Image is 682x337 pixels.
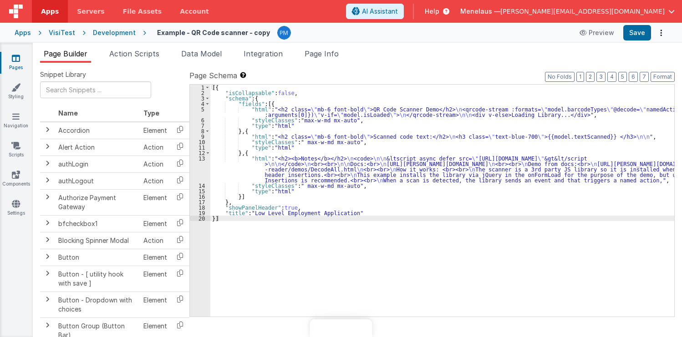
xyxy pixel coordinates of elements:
[55,156,140,172] td: authLogin
[55,249,140,266] td: Button
[123,7,162,16] span: File Assets
[190,117,210,123] div: 6
[618,72,627,82] button: 5
[58,109,78,117] span: Name
[278,26,290,39] img: a12ed5ba5769bda9d2665f51d2850528
[190,156,210,183] div: 13
[607,72,616,82] button: 4
[157,29,270,36] h4: Example - QR Code scanner - copy
[500,7,665,16] span: [PERSON_NAME][EMAIL_ADDRESS][DOMAIN_NAME]
[55,232,140,249] td: Blocking Spinner Modal
[576,72,584,82] button: 1
[190,210,210,216] div: 19
[460,7,500,16] span: Menelaus —
[190,194,210,199] div: 16
[190,134,210,139] div: 9
[40,81,151,98] input: Search Snippets ...
[140,122,171,139] td: Element
[140,249,171,266] td: Element
[55,189,140,215] td: Authorize Payment Gateway
[596,72,606,82] button: 3
[362,7,398,16] span: AI Assistant
[140,232,171,249] td: Action
[460,7,675,16] button: Menelaus — [PERSON_NAME][EMAIL_ADDRESS][DOMAIN_NAME]
[425,7,439,16] span: Help
[629,72,638,82] button: 6
[244,49,283,58] span: Integration
[15,28,31,37] div: Apps
[55,215,140,232] td: bfcheckbox1
[140,292,171,317] td: Element
[140,266,171,292] td: Element
[190,183,210,188] div: 14
[109,49,159,58] span: Action Scripts
[140,215,171,232] td: Element
[140,172,171,189] td: Action
[189,70,237,81] span: Page Schema
[190,101,210,106] div: 4
[190,90,210,96] div: 2
[49,28,75,37] div: VisiTest
[190,128,210,134] div: 8
[190,85,210,90] div: 1
[190,216,210,221] div: 20
[574,25,620,40] button: Preview
[143,109,159,117] span: Type
[190,96,210,101] div: 3
[190,106,210,117] div: 5
[190,123,210,128] div: 7
[55,139,140,156] td: Alert Action
[586,72,595,82] button: 2
[40,70,86,79] span: Snippet Library
[651,72,675,82] button: Format
[55,292,140,317] td: Button - Dropdown with choices
[190,145,210,150] div: 11
[77,7,104,16] span: Servers
[55,122,140,139] td: Accordion
[55,172,140,189] td: authLogout
[190,139,210,145] div: 10
[346,4,404,19] button: AI Assistant
[190,199,210,205] div: 17
[190,150,210,156] div: 12
[140,139,171,156] td: Action
[55,266,140,292] td: Button - [ utility hook with save ]
[181,49,222,58] span: Data Model
[305,49,339,58] span: Page Info
[640,72,649,82] button: 7
[190,188,210,194] div: 15
[623,25,651,40] button: Save
[190,205,210,210] div: 18
[545,72,575,82] button: No Folds
[655,26,667,39] button: Options
[44,49,87,58] span: Page Builder
[140,189,171,215] td: Element
[41,7,59,16] span: Apps
[93,28,136,37] div: Development
[140,156,171,172] td: Action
